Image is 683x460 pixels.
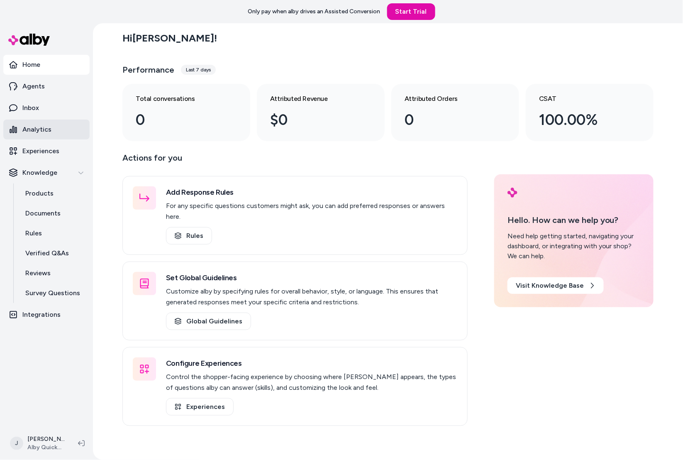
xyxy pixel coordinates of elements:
a: Inbox [3,98,90,118]
a: Visit Knowledge Base [507,277,604,294]
a: Attributed Orders 0 [391,84,519,141]
a: Experiences [3,141,90,161]
p: Documents [25,208,61,218]
a: Total conversations 0 [122,84,250,141]
span: Alby QuickStart Store [27,443,65,452]
h3: Attributed Revenue [270,94,358,104]
a: Experiences [166,398,234,416]
h3: CSAT [539,94,627,104]
h3: Set Global Guidelines [166,272,457,284]
h2: Hi [PERSON_NAME] ! [122,32,217,44]
h3: Performance [122,64,174,76]
a: Integrations [3,305,90,325]
a: Verified Q&As [17,243,90,263]
h3: Configure Experiences [166,357,457,369]
p: Control the shopper-facing experience by choosing where [PERSON_NAME] appears, the types of quest... [166,372,457,393]
p: Customize alby by specifying rules for overall behavior, style, or language. This ensures that ge... [166,286,457,308]
img: alby Logo [507,188,517,198]
p: Knowledge [22,168,57,178]
p: For any specific questions customers might ask, you can add preferred responses or answers here. [166,201,457,222]
p: Rules [25,228,42,238]
div: 100.00% [539,109,627,131]
div: 0 [136,109,224,131]
p: Home [22,60,40,70]
a: Agents [3,76,90,96]
a: Global Guidelines [166,313,251,330]
button: J[PERSON_NAME]Alby QuickStart Store [5,430,71,457]
a: Documents [17,203,90,223]
p: Agents [22,81,45,91]
a: Rules [166,227,212,245]
p: Reviews [25,268,51,278]
p: Hello. How can we help you? [507,214,640,226]
p: Inbox [22,103,39,113]
div: Last 7 days [181,65,216,75]
a: Home [3,55,90,75]
img: alby Logo [8,34,50,46]
p: Actions for you [122,151,468,171]
div: Need help getting started, navigating your dashboard, or integrating with your shop? We can help. [507,231,640,261]
p: Only pay when alby drives an Assisted Conversion [248,7,381,16]
p: Experiences [22,146,59,156]
a: Start Trial [387,3,435,20]
a: Rules [17,223,90,243]
div: 0 [405,109,493,131]
p: Integrations [22,310,61,320]
p: [PERSON_NAME] [27,435,65,443]
p: Products [25,188,54,198]
p: Analytics [22,125,51,135]
h3: Total conversations [136,94,224,104]
div: $0 [270,109,358,131]
a: Attributed Revenue $0 [257,84,385,141]
button: Knowledge [3,163,90,183]
h3: Add Response Rules [166,186,457,198]
a: Survey Questions [17,283,90,303]
a: Products [17,184,90,203]
span: J [10,437,23,450]
a: Reviews [17,263,90,283]
a: Analytics [3,120,90,139]
h3: Attributed Orders [405,94,493,104]
p: Survey Questions [25,288,80,298]
a: CSAT 100.00% [526,84,654,141]
p: Verified Q&As [25,248,69,258]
